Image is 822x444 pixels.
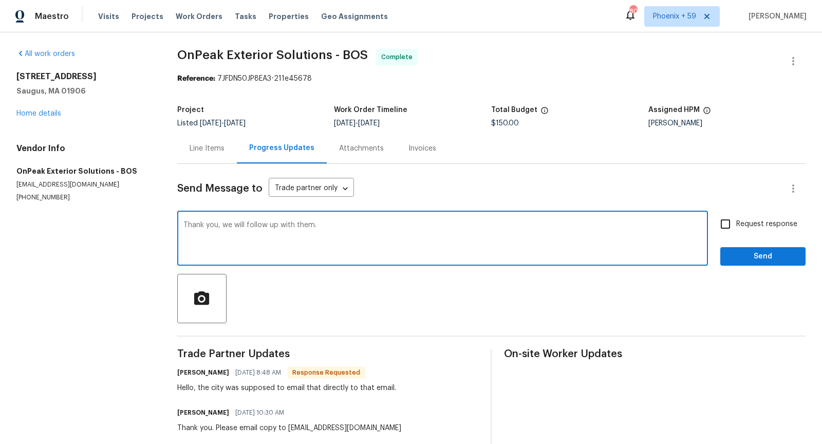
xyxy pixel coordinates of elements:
[235,13,256,20] span: Tasks
[334,106,407,114] h5: Work Order Timeline
[177,408,229,418] h6: [PERSON_NAME]
[183,221,702,257] textarea: Thank you, we will follow up with them.
[235,408,284,418] span: [DATE] 10:30 AM
[703,106,711,120] span: The hpm assigned to this work order.
[177,73,806,84] div: 7JFDN50JP8EA3-211e45678
[177,423,401,433] div: Thank you. Please email copy to [EMAIL_ADDRESS][DOMAIN_NAME]
[321,11,388,22] span: Geo Assignments
[16,166,153,176] h5: OnPeak Exterior Solutions - BOS
[16,143,153,154] h4: Vendor Info
[288,367,364,378] span: Response Requested
[736,219,797,230] span: Request response
[235,367,281,378] span: [DATE] 8:48 AM
[177,75,215,82] b: Reference:
[190,143,225,154] div: Line Items
[200,120,221,127] span: [DATE]
[177,349,479,359] span: Trade Partner Updates
[177,367,229,378] h6: [PERSON_NAME]
[653,11,696,22] span: Phoenix + 59
[132,11,163,22] span: Projects
[35,11,69,22] span: Maestro
[16,86,153,96] h5: Saugus, MA 01906
[16,180,153,189] p: [EMAIL_ADDRESS][DOMAIN_NAME]
[408,143,436,154] div: Invoices
[744,11,807,22] span: [PERSON_NAME]
[491,120,519,127] span: $150.00
[629,6,637,16] div: 806
[98,11,119,22] span: Visits
[334,120,356,127] span: [DATE]
[381,52,417,62] span: Complete
[504,349,806,359] span: On-site Worker Updates
[16,50,75,58] a: All work orders
[177,49,368,61] span: OnPeak Exterior Solutions - BOS
[224,120,246,127] span: [DATE]
[720,247,806,266] button: Send
[176,11,222,22] span: Work Orders
[177,120,246,127] span: Listed
[16,110,61,117] a: Home details
[648,106,700,114] h5: Assigned HPM
[16,71,153,82] h2: [STREET_ADDRESS]
[491,106,537,114] h5: Total Budget
[339,143,384,154] div: Attachments
[648,120,806,127] div: [PERSON_NAME]
[540,106,549,120] span: The total cost of line items that have been proposed by Opendoor. This sum includes line items th...
[269,11,309,22] span: Properties
[358,120,380,127] span: [DATE]
[177,383,396,393] div: Hello, the city was supposed to email that directly to that email.
[16,193,153,202] p: [PHONE_NUMBER]
[200,120,246,127] span: -
[177,183,263,194] span: Send Message to
[269,180,354,197] div: Trade partner only
[728,250,797,263] span: Send
[334,120,380,127] span: -
[249,143,314,153] div: Progress Updates
[177,106,204,114] h5: Project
